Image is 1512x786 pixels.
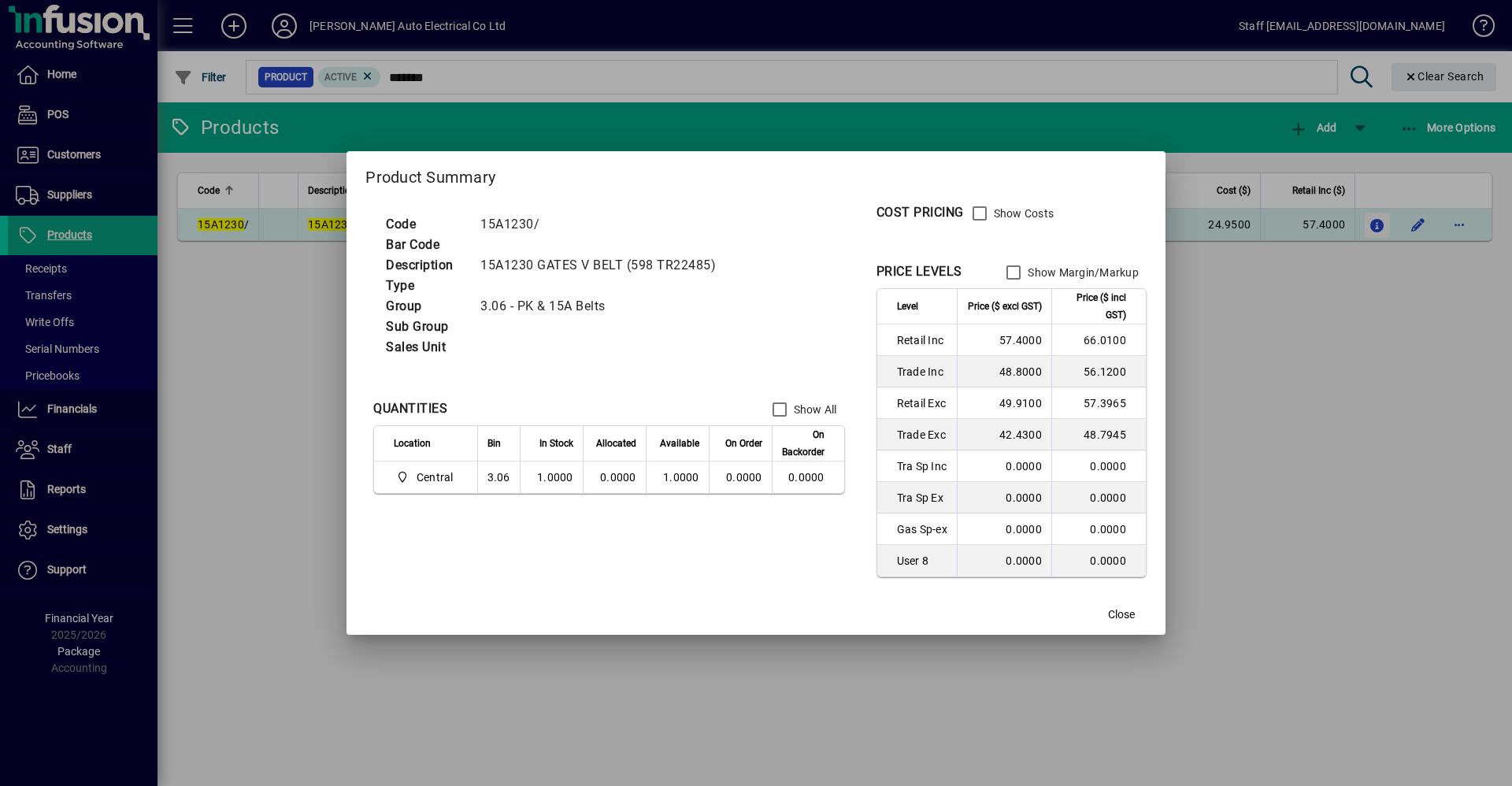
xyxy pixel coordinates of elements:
td: 49.9100 [957,387,1051,419]
td: Bar Code [378,235,472,255]
div: QUANTITIES [373,399,447,418]
td: 56.1200 [1051,356,1146,387]
td: 3.06 - PK & 15A Belts [472,296,735,317]
td: Group [378,296,472,317]
span: Trade Exc [897,427,947,443]
div: COST PRICING [876,203,964,222]
span: Price ($ excl GST) [968,298,1042,315]
td: 1.0000 [520,462,583,493]
span: Gas Sp-ex [897,521,947,537]
td: 0.0000 [583,462,646,493]
span: Central [394,468,459,487]
td: 66.0100 [1051,324,1146,356]
td: 0.0000 [957,450,1051,482]
td: Sub Group [378,317,472,337]
td: 57.4000 [957,324,1051,356]
label: Show All [791,402,837,417]
td: 0.0000 [957,545,1051,577]
button: Close [1096,600,1147,628]
label: Show Margin/Markup [1025,265,1139,280]
td: 0.0000 [772,462,844,493]
td: 0.0000 [1051,513,1146,545]
td: 48.7945 [1051,419,1146,450]
td: 3.06 [477,462,520,493]
td: 0.0000 [1051,545,1146,577]
span: Level [897,298,918,315]
span: Price ($ incl GST) [1062,289,1126,324]
span: Retail Exc [897,395,947,411]
span: Trade Inc [897,364,947,380]
span: Central [417,469,454,485]
span: 0.0000 [726,471,762,484]
span: Bin [487,435,501,452]
span: Tra Sp Ex [897,490,947,506]
td: 48.8000 [957,356,1051,387]
td: 1.0000 [646,462,709,493]
span: Allocated [596,435,636,452]
td: 15A1230/ [472,214,735,235]
td: Code [378,214,472,235]
span: Tra Sp Inc [897,458,947,474]
td: 42.4300 [957,419,1051,450]
span: On Order [725,435,762,452]
span: On Backorder [782,426,825,461]
span: Available [660,435,699,452]
td: Sales Unit [378,337,472,358]
h2: Product Summary [346,151,1165,197]
span: In Stock [539,435,573,452]
span: Location [394,435,431,452]
td: Type [378,276,472,296]
label: Show Costs [991,206,1054,221]
span: Retail Inc [897,332,947,348]
td: 0.0000 [957,513,1051,545]
td: 0.0000 [1051,450,1146,482]
td: 15A1230 GATES V BELT (598 TR22485) [472,255,735,276]
td: 57.3965 [1051,387,1146,419]
div: PRICE LEVELS [876,262,962,281]
span: User 8 [897,553,947,569]
span: Close [1108,606,1135,623]
td: Description [378,255,472,276]
td: 0.0000 [957,482,1051,513]
td: 0.0000 [1051,482,1146,513]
